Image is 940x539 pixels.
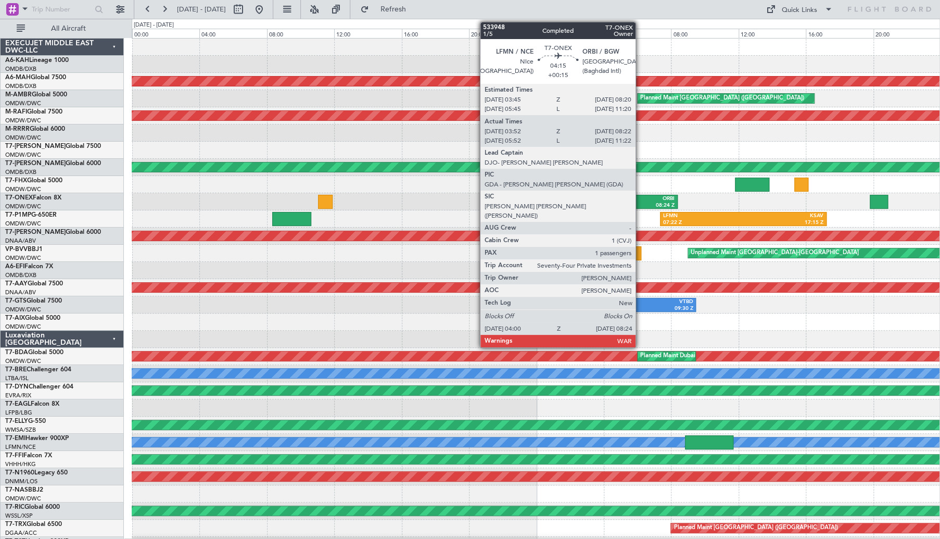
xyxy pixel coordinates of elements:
a: WMSA/SZB [5,426,36,434]
span: T7-FHX [5,178,27,184]
a: T7-AAYGlobal 7500 [5,281,63,287]
a: LFMN/NCE [5,443,36,451]
a: EVRA/RIX [5,392,31,399]
a: OMDW/DWC [5,117,41,124]
div: [DATE] - [DATE] [538,21,578,30]
span: [DATE] - [DATE] [177,5,226,14]
span: T7-[PERSON_NAME] [5,160,66,167]
a: T7-DYNChallenger 604 [5,384,73,390]
div: 16:00 [402,29,469,38]
div: 09:30 Z [623,305,693,312]
a: OMDW/DWC [5,323,41,331]
div: 04:00 [604,29,671,38]
span: T7-BDA [5,349,28,356]
span: T7-AAY [5,281,28,287]
a: OMDW/DWC [5,495,41,503]
a: T7-GTSGlobal 7500 [5,298,62,304]
a: LTBA/ISL [5,374,29,382]
span: T7-BRE [5,367,27,373]
div: ORBI [640,195,674,203]
a: OMDW/DWC [5,99,41,107]
div: 12:00 [334,29,401,38]
span: A6-EFI [5,264,24,270]
div: YMML [553,298,623,306]
button: Refresh [355,1,418,18]
span: T7-P1MP [5,212,31,218]
a: T7-[PERSON_NAME]Global 7500 [5,143,101,149]
a: T7-RICGlobal 6000 [5,504,60,510]
div: 04:00 [199,29,266,38]
div: Planned Maint [GEOGRAPHIC_DATA] ([GEOGRAPHIC_DATA]) [674,520,837,536]
div: 20:00 [469,29,536,38]
span: T7-RIC [5,504,24,510]
a: A6-EFIFalcon 7X [5,264,53,270]
a: T7-[PERSON_NAME]Global 6000 [5,229,101,235]
a: T7-TRXGlobal 6500 [5,521,62,528]
div: 08:24 Z [640,202,674,209]
a: T7-P1MPG-650ER [5,212,57,218]
a: OMDB/DXB [5,271,36,279]
a: OMDW/DWC [5,185,41,193]
span: T7-EAGL [5,401,31,407]
a: OMDW/DWC [5,306,41,314]
span: T7-NAS [5,487,28,493]
span: A6-KAH [5,57,29,64]
div: Quick Links [782,5,817,16]
span: T7-GTS [5,298,27,304]
a: T7-BDAGlobal 5000 [5,349,63,356]
span: M-RAFI [5,109,27,115]
a: DGAA/ACC [5,529,37,537]
a: DNAA/ABV [5,289,36,296]
span: All Aircraft [27,25,110,32]
span: T7-EMI [5,435,26,442]
a: OMDW/DWC [5,220,41,228]
div: 17:15 Z [743,219,823,227]
a: T7-ELLYG-550 [5,418,46,424]
a: A6-MAHGlobal 7500 [5,74,66,81]
div: Planned Maint [GEOGRAPHIC_DATA] ([GEOGRAPHIC_DATA]) [640,91,804,106]
div: [DATE] - [DATE] [134,21,174,30]
a: VHHH/HKG [5,460,36,468]
a: OMDW/DWC [5,151,41,159]
a: DNAA/ABV [5,237,36,245]
span: VP-BVV [5,246,28,253]
a: M-RRRRGlobal 6000 [5,126,65,132]
div: 00:00 [132,29,199,38]
a: OMDW/DWC [5,203,41,210]
div: KSAV [743,212,823,220]
a: OMDW/DWC [5,357,41,365]
span: T7-[PERSON_NAME] [5,143,66,149]
span: T7-N1960 [5,470,34,476]
div: LFMN [663,212,743,220]
div: Unplanned Maint [GEOGRAPHIC_DATA]-[GEOGRAPHIC_DATA] [691,245,859,261]
a: T7-BREChallenger 604 [5,367,71,373]
span: A6-MAH [5,74,31,81]
a: OMDB/DXB [5,65,36,73]
a: T7-NASBBJ2 [5,487,43,493]
a: VP-BVVBBJ1 [5,246,43,253]
div: VTBD [623,298,693,306]
a: T7-ONEXFalcon 8X [5,195,61,201]
div: 00:50 Z [553,305,623,312]
a: T7-FFIFalcon 7X [5,453,52,459]
div: 08:00 [267,29,334,38]
div: 08:00 [671,29,738,38]
div: Planned Maint Dubai (Al Maktoum Intl) [640,348,743,364]
button: All Aircraft [11,20,113,37]
div: LFMN [606,195,640,203]
a: LFPB/LBG [5,409,32,417]
a: T7-N1960Legacy 650 [5,470,68,476]
span: T7-AIX [5,315,25,321]
span: Refresh [371,6,415,13]
div: 04:00 Z [606,202,640,209]
a: DNMM/LOS [5,478,37,485]
div: 16:00 [806,29,873,38]
a: OMDW/DWC [5,254,41,262]
div: 12:00 [739,29,806,38]
a: M-AMBRGlobal 5000 [5,92,67,98]
a: OMDB/DXB [5,82,36,90]
a: OMDW/DWC [5,134,41,142]
span: T7-[PERSON_NAME] [5,229,66,235]
a: WSSL/XSP [5,512,33,520]
a: T7-AIXGlobal 5000 [5,315,60,321]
